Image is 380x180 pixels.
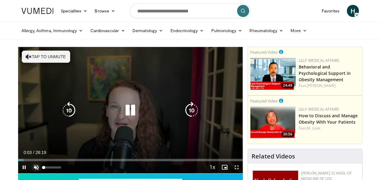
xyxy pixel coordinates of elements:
[281,132,294,137] span: 30:56
[299,125,360,131] div: Feat.
[18,159,243,161] div: Progress Bar
[219,161,231,173] button: Enable picture-in-picture mode
[206,161,219,173] button: Playback Rate
[57,5,91,17] a: Specialties
[307,125,320,131] a: M. Look
[44,166,61,168] div: Volume Level
[130,4,251,18] input: Search topics, interventions
[307,83,336,88] a: [PERSON_NAME]
[30,161,42,173] button: Unmute
[287,25,310,37] a: More
[24,150,32,155] span: 0:03
[250,58,296,90] a: 24:49
[299,107,339,112] a: Lilly Medical Affairs
[231,161,243,173] button: Fullscreen
[250,58,296,90] img: ba3304f6-7838-4e41-9c0f-2e31ebde6754.png.150x105_q85_crop-smart_upscale.png
[250,107,296,138] img: c98a6a29-1ea0-4bd5-8cf5-4d1e188984a7.png.150x105_q85_crop-smart_upscale.png
[299,58,339,63] a: Lilly Medical Affairs
[246,25,287,37] a: Rheumatology
[299,83,360,88] div: Feat.
[347,5,359,17] a: H
[167,25,207,37] a: Endocrinology
[207,25,246,37] a: Pulmonology
[18,25,87,37] a: Allergy, Asthma, Immunology
[21,8,54,14] img: VuMedi Logo
[318,5,343,17] a: Favorites
[22,51,70,63] button: Tap to unmute
[129,25,167,37] a: Dermatology
[299,64,351,82] a: Behavioral and Psychological Support in Obesity Management
[33,150,34,155] span: /
[252,153,295,160] h4: Related Videos
[18,47,243,174] video-js: Video Player
[35,150,46,155] span: 26:19
[281,83,294,88] span: 24:49
[250,49,278,55] small: Featured Video
[250,98,278,104] small: Featured Video
[250,107,296,138] a: 30:56
[18,161,30,173] button: Pause
[299,113,358,125] a: How to Discuss and Manage Obesity With Your Patients
[91,5,119,17] a: Browse
[86,25,128,37] a: Cardiovascular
